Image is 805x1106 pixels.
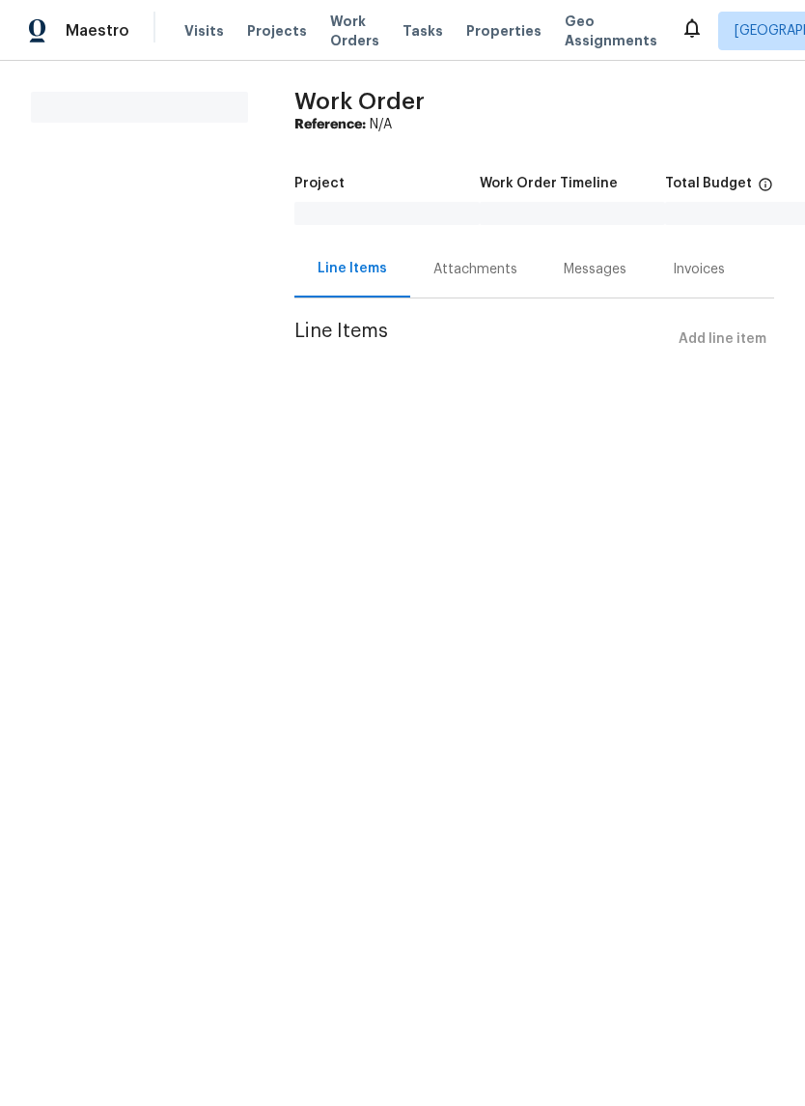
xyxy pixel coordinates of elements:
[247,21,307,41] span: Projects
[565,12,657,50] span: Geo Assignments
[294,322,671,357] span: Line Items
[294,118,366,131] b: Reference:
[318,259,387,278] div: Line Items
[480,177,618,190] h5: Work Order Timeline
[294,90,425,113] span: Work Order
[665,177,752,190] h5: Total Budget
[673,260,725,279] div: Invoices
[66,21,129,41] span: Maestro
[184,21,224,41] span: Visits
[330,12,379,50] span: Work Orders
[402,24,443,38] span: Tasks
[294,115,774,134] div: N/A
[466,21,541,41] span: Properties
[433,260,517,279] div: Attachments
[758,177,773,202] span: The total cost of line items that have been proposed by Opendoor. This sum includes line items th...
[294,177,345,190] h5: Project
[564,260,626,279] div: Messages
